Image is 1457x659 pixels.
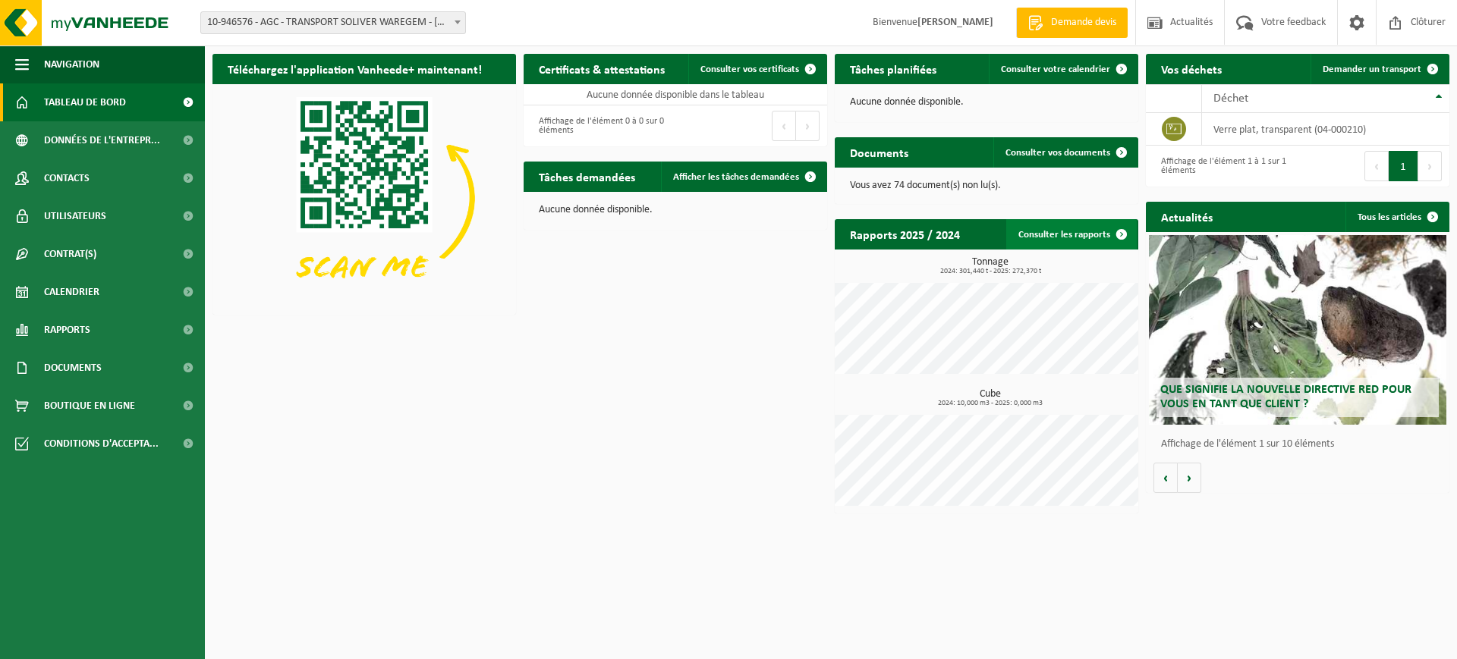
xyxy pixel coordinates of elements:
[835,219,975,249] h2: Rapports 2025 / 2024
[850,97,1123,108] p: Aucune donnée disponible.
[850,180,1123,191] p: Vous avez 74 document(s) non lu(s).
[212,54,497,83] h2: Téléchargez l'application Vanheede+ maintenant!
[524,84,827,105] td: Aucune donnée disponible dans le tableau
[531,109,668,143] div: Affichage de l'élément 0 à 0 sur 0 éléments
[842,268,1138,275] span: 2024: 301,440 t - 2025: 272,370 t
[993,137,1137,168] a: Consulter vos documents
[1146,54,1237,83] h2: Vos déchets
[835,137,924,167] h2: Documents
[44,425,159,463] span: Conditions d'accepta...
[1160,384,1411,410] span: Que signifie la nouvelle directive RED pour vous en tant que client ?
[1364,151,1389,181] button: Previous
[200,11,466,34] span: 10-946576 - AGC - TRANSPORT SOLIVER WAREGEM - WAREGEM
[1418,151,1442,181] button: Next
[539,205,812,215] p: Aucune donnée disponible.
[842,400,1138,407] span: 2024: 10,000 m3 - 2025: 0,000 m3
[1202,113,1449,146] td: verre plat, transparent (04-000210)
[44,197,106,235] span: Utilisateurs
[524,54,680,83] h2: Certificats & attestations
[917,17,993,28] strong: [PERSON_NAME]
[1323,64,1421,74] span: Demander un transport
[661,162,826,192] a: Afficher les tâches demandées
[835,54,952,83] h2: Tâches planifiées
[1213,93,1248,105] span: Déchet
[772,111,796,141] button: Previous
[1005,148,1110,158] span: Consulter vos documents
[44,349,102,387] span: Documents
[44,235,96,273] span: Contrat(s)
[796,111,820,141] button: Next
[989,54,1137,84] a: Consulter votre calendrier
[1001,64,1110,74] span: Consulter votre calendrier
[201,12,465,33] span: 10-946576 - AGC - TRANSPORT SOLIVER WAREGEM - WAREGEM
[1146,202,1228,231] h2: Actualités
[1153,463,1178,493] button: Vorige
[212,84,516,312] img: Download de VHEPlus App
[1153,149,1290,183] div: Affichage de l'élément 1 à 1 sur 1 éléments
[1006,219,1137,249] a: Consulter les rapports
[44,311,90,349] span: Rapports
[700,64,799,74] span: Consulter vos certificats
[1389,151,1418,181] button: 1
[44,273,99,311] span: Calendrier
[44,121,160,159] span: Données de l'entrepr...
[688,54,826,84] a: Consulter vos certificats
[842,389,1138,407] h3: Cube
[1149,235,1446,425] a: Que signifie la nouvelle directive RED pour vous en tant que client ?
[1345,202,1448,232] a: Tous les articles
[1016,8,1128,38] a: Demande devis
[44,387,135,425] span: Boutique en ligne
[1161,439,1442,450] p: Affichage de l'élément 1 sur 10 éléments
[44,46,99,83] span: Navigation
[1047,15,1120,30] span: Demande devis
[673,172,799,182] span: Afficher les tâches demandées
[524,162,650,191] h2: Tâches demandées
[842,257,1138,275] h3: Tonnage
[1178,463,1201,493] button: Volgende
[44,159,90,197] span: Contacts
[44,83,126,121] span: Tableau de bord
[1311,54,1448,84] a: Demander un transport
